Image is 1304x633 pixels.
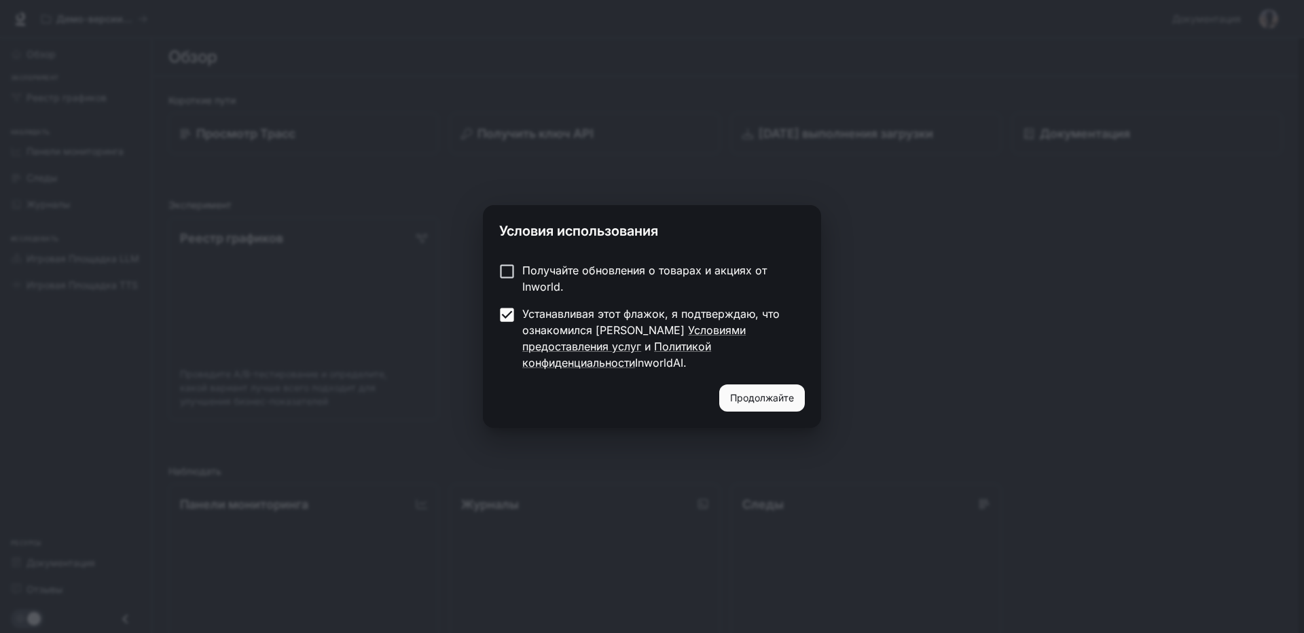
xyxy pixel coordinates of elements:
ya-tr-span: Получайте обновления о товарах и акциях от Inworld. [522,264,767,293]
ya-tr-span: InworldAI. [635,356,687,369]
button: Продолжайте [719,384,805,412]
ya-tr-span: Условия использования [499,223,658,239]
ya-tr-span: и [645,340,651,353]
ya-tr-span: Продолжайте [730,390,794,407]
ya-tr-span: Устанавливая этот флажок, я подтверждаю, что ознакомился [PERSON_NAME] [522,307,780,337]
